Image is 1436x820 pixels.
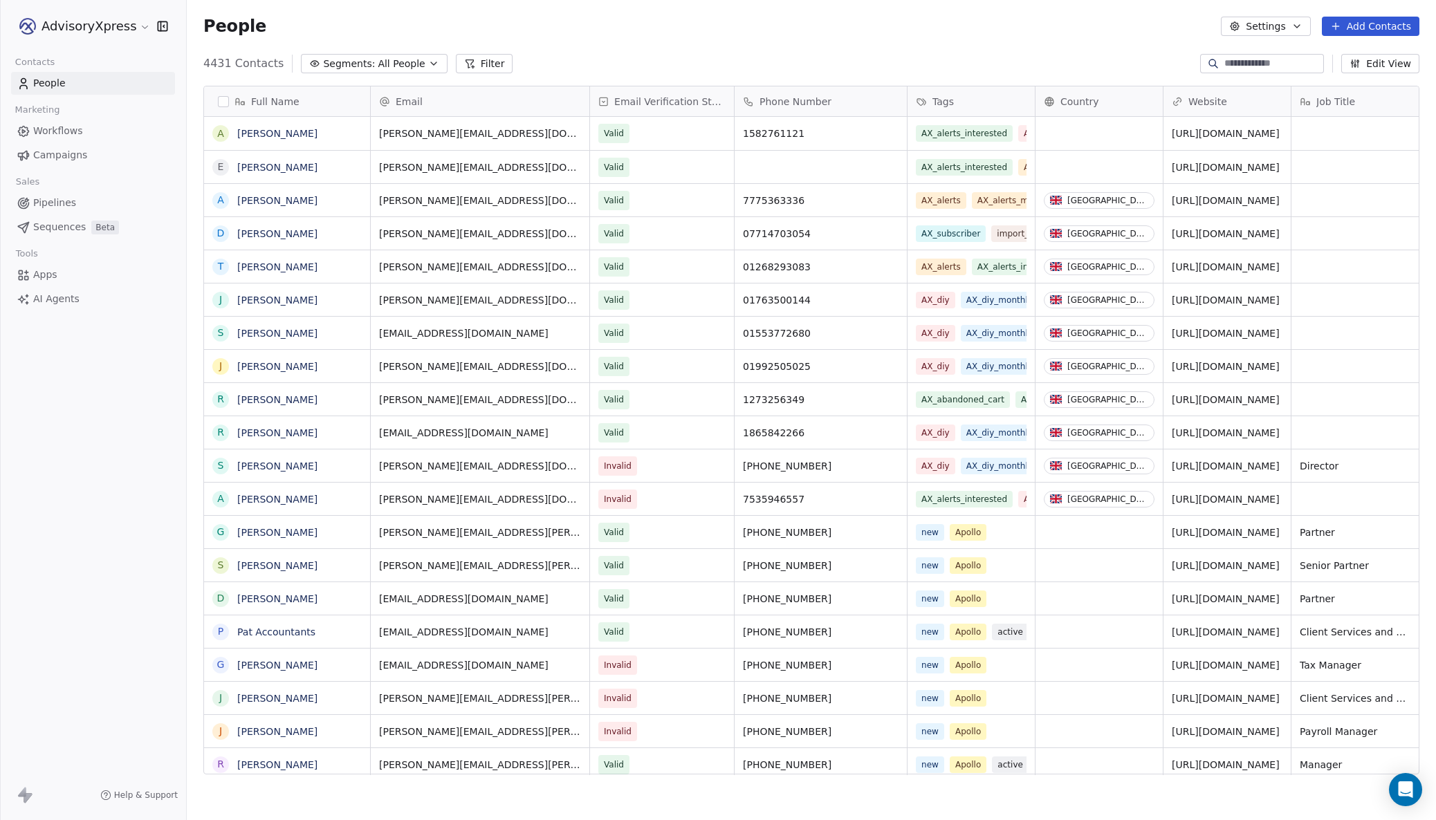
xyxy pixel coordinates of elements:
[379,393,581,407] span: [PERSON_NAME][EMAIL_ADDRESS][DOMAIN_NAME]
[11,216,175,239] a: SequencesBeta
[237,626,315,637] a: Pat Accountants
[11,144,175,167] a: Campaigns
[1172,162,1280,173] a: [URL][DOMAIN_NAME]
[916,292,955,308] span: AX_diy
[950,690,986,707] span: Apollo
[11,192,175,214] a: Pipelines
[379,525,581,539] span: [PERSON_NAME][EMAIL_ADDRESS][PERSON_NAME][DOMAIN_NAME]
[743,393,899,407] span: 1273256349
[11,120,175,142] a: Workflows
[204,86,370,116] div: Full Name
[604,758,624,772] span: Valid
[604,426,624,440] span: Valid
[992,624,1029,640] span: active
[217,492,224,506] div: A
[1067,395,1148,404] div: [GEOGRAPHIC_DATA]
[1389,773,1422,806] div: Open Intercom Messenger
[11,72,175,95] a: People
[743,559,899,572] span: [PHONE_NUMBER]
[456,54,513,73] button: Filter
[1067,295,1148,305] div: [GEOGRAPHIC_DATA]
[379,559,581,572] span: [PERSON_NAME][EMAIL_ADDRESS][PERSON_NAME][DOMAIN_NAME]
[371,86,589,116] div: Email
[19,18,36,35] img: AX_logo_device_1080.png
[237,527,317,538] a: [PERSON_NAME]
[604,492,632,506] span: Invalid
[735,86,907,116] div: Phone Number
[743,459,899,473] span: [PHONE_NUMBER]
[916,159,1013,176] span: AX_alerts_interested
[961,292,1038,308] span: AX_diy_monthly
[379,426,581,440] span: [EMAIL_ADDRESS][DOMAIN_NAME]
[217,127,224,141] div: A
[916,723,944,740] span: new
[916,125,1013,142] span: AX_alerts_interested
[1172,693,1280,704] a: [URL][DOMAIN_NAME]
[237,560,317,571] a: [PERSON_NAME]
[950,557,986,574] span: Apollo
[614,95,726,109] span: Email Verification Status
[916,557,944,574] span: new
[743,492,899,506] span: 7535946557
[932,95,954,109] span: Tags
[237,759,317,770] a: [PERSON_NAME]
[604,525,624,539] span: Valid
[743,127,899,140] span: 1582761121
[743,625,899,639] span: [PHONE_NUMBER]
[908,86,1035,116] div: Tags
[743,725,899,738] span: [PHONE_NUMBER]
[604,459,632,473] span: Invalid
[916,325,955,342] span: AX_diy
[604,691,632,705] span: Invalid
[379,725,581,738] span: [PERSON_NAME][EMAIL_ADDRESS][PERSON_NAME][DOMAIN_NAME]
[1300,658,1410,672] span: Tax Manager
[1300,758,1410,772] span: Manager
[1172,626,1280,637] a: [URL][DOMAIN_NAME]
[323,57,375,71] span: Segments:
[237,162,317,173] a: [PERSON_NAME]
[1172,660,1280,671] a: [URL][DOMAIN_NAME]
[1067,494,1148,504] div: [GEOGRAPHIC_DATA]
[237,261,317,272] a: [PERSON_NAME]
[218,326,224,340] div: S
[950,723,986,740] span: Apollo
[604,658,632,672] span: Invalid
[218,160,224,174] div: E
[1221,17,1310,36] button: Settings
[950,756,986,773] span: Apollo
[916,624,944,640] span: new
[743,227,899,241] span: 07714703054
[1341,54,1419,73] button: Edit View
[760,95,831,109] span: Phone Number
[1018,125,1087,142] span: AX_interested
[379,592,581,606] span: [EMAIL_ADDRESS][DOMAIN_NAME]
[204,117,371,775] div: grid
[1067,328,1148,338] div: [GEOGRAPHIC_DATA]
[1172,228,1280,239] a: [URL][DOMAIN_NAME]
[1172,328,1280,339] a: [URL][DOMAIN_NAME]
[743,326,899,340] span: 01553772680
[237,361,317,372] a: [PERSON_NAME]
[1172,361,1280,372] a: [URL][DOMAIN_NAME]
[237,394,317,405] a: [PERSON_NAME]
[950,624,986,640] span: Apollo
[590,86,734,116] div: Email Verification Status
[219,691,222,705] div: J
[219,292,222,307] div: J
[217,591,225,606] div: D
[379,326,581,340] span: [EMAIL_ADDRESS][DOMAIN_NAME]
[1291,86,1419,116] div: Job Title
[916,192,966,209] span: AX_alerts
[916,657,944,673] span: new
[10,243,44,264] span: Tools
[916,259,966,275] span: AX_alerts
[1322,17,1419,36] button: Add Contacts
[1300,725,1410,738] span: Payroll Manager
[217,226,225,241] div: D
[604,227,624,241] span: Valid
[604,127,624,140] span: Valid
[237,726,317,737] a: [PERSON_NAME]
[1300,459,1410,473] span: Director
[604,326,624,340] span: Valid
[916,756,944,773] span: new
